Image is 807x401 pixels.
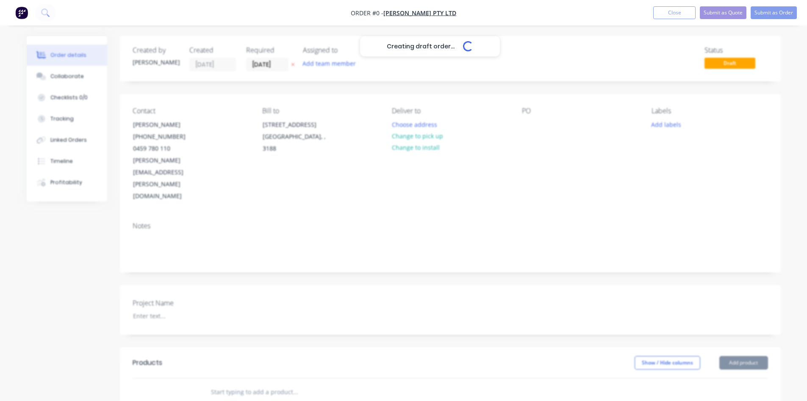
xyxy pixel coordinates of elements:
img: Factory [15,6,28,19]
button: Submit as Order [751,6,797,19]
a: [PERSON_NAME] Pty Ltd [383,9,456,17]
div: Creating draft order... [360,36,500,56]
span: Order #0 - [351,9,383,17]
button: Submit as Quote [700,6,746,19]
button: Close [653,6,696,19]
